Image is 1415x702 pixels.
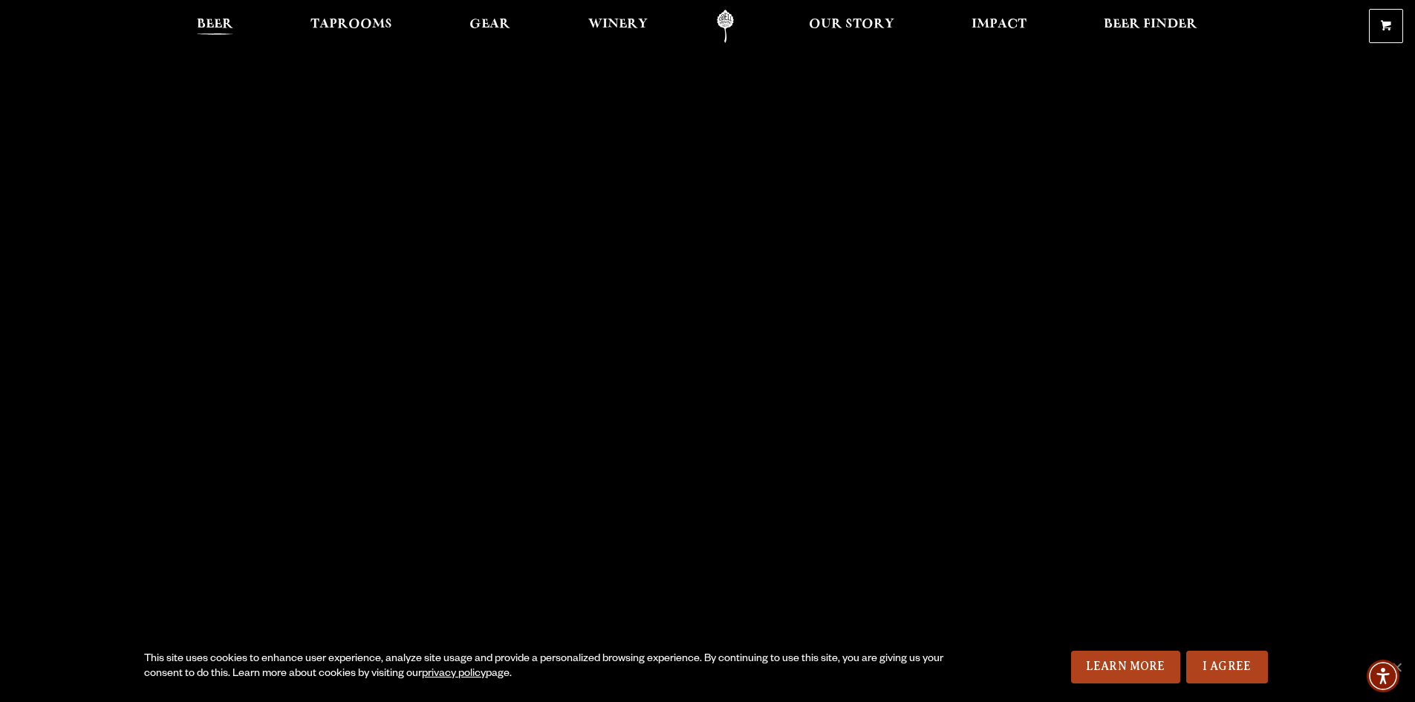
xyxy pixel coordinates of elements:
span: Our Story [809,19,894,30]
a: privacy policy [422,669,486,680]
a: Winery [579,10,657,43]
span: Taprooms [310,19,392,30]
span: Impact [972,19,1027,30]
a: Beer [187,10,243,43]
span: Beer Finder [1104,19,1197,30]
a: Learn More [1071,651,1180,683]
a: Odell Home [697,10,753,43]
div: Accessibility Menu [1367,660,1399,692]
span: Winery [588,19,648,30]
a: Taprooms [301,10,402,43]
a: Gear [460,10,520,43]
a: Beer Finder [1094,10,1207,43]
span: Gear [469,19,510,30]
div: This site uses cookies to enhance user experience, analyze site usage and provide a personalized ... [144,652,949,682]
span: Beer [197,19,233,30]
a: I Agree [1186,651,1268,683]
a: Impact [962,10,1036,43]
a: Our Story [799,10,904,43]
